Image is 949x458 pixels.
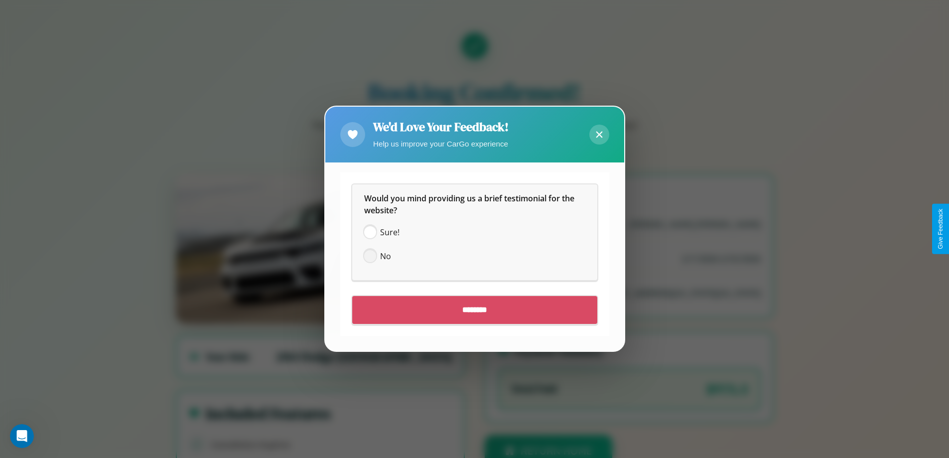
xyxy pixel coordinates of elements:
[937,209,944,249] div: Give Feedback
[10,424,34,448] iframe: Intercom live chat
[380,227,400,239] span: Sure!
[373,119,509,135] h2: We'd Love Your Feedback!
[373,137,509,151] p: Help us improve your CarGo experience
[380,251,391,263] span: No
[364,193,576,216] span: Would you mind providing us a brief testimonial for the website?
